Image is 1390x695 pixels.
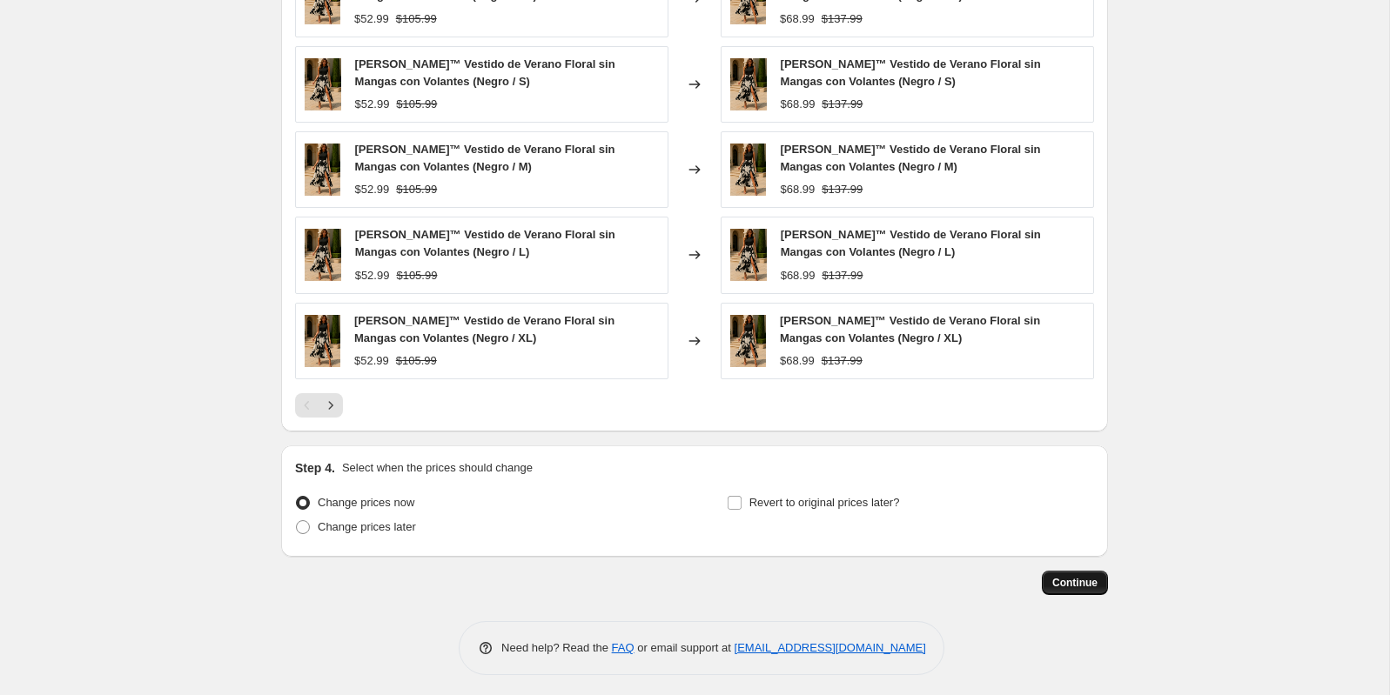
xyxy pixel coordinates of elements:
div: $68.99 [780,181,815,198]
strike: $137.99 [822,10,863,28]
div: $52.99 [354,181,389,198]
span: [PERSON_NAME]™ Vestido de Verano Floral sin Mangas con Volantes (Negro / M) [354,143,614,173]
div: $68.99 [780,352,815,370]
div: $52.99 [355,96,390,113]
div: $68.99 [780,10,815,28]
img: ChatGPT_Image_Apr_14_2025_01_12_37_PM_80x.png [305,58,341,110]
a: FAQ [612,641,635,654]
span: [PERSON_NAME]™ Vestido de Verano Floral sin Mangas con Volantes (Negro / L) [781,228,1041,258]
span: Revert to original prices later? [749,496,900,509]
strike: $137.99 [822,352,863,370]
span: Need help? Read the [501,641,612,654]
div: $68.99 [781,96,816,113]
span: or email support at [635,641,735,654]
span: Change prices later [318,520,416,533]
strike: $137.99 [822,267,863,284]
nav: Pagination [295,393,343,418]
h2: Step 4. [295,459,335,477]
div: $52.99 [354,10,389,28]
img: ChatGPT_Image_Apr_14_2025_01_12_37_PM_80x.png [730,229,767,281]
strike: $137.99 [822,96,863,113]
div: $68.99 [781,267,816,284]
span: [PERSON_NAME]™ Vestido de Verano Floral sin Mangas con Volantes (Negro / XL) [354,314,614,344]
strike: $137.99 [822,181,863,198]
strike: $105.99 [396,96,437,113]
span: [PERSON_NAME]™ Vestido de Verano Floral sin Mangas con Volantes (Negro / S) [781,57,1041,88]
span: Change prices now [318,496,414,509]
button: Continue [1042,571,1108,595]
img: ChatGPT_Image_Apr_14_2025_01_12_37_PM_80x.png [730,144,766,196]
img: ChatGPT_Image_Apr_14_2025_01_12_37_PM_80x.png [730,315,766,367]
span: Continue [1052,576,1098,590]
strike: $105.99 [396,10,437,28]
img: ChatGPT_Image_Apr_14_2025_01_12_37_PM_80x.png [305,229,341,281]
img: ChatGPT_Image_Apr_14_2025_01_12_37_PM_80x.png [305,315,340,367]
span: [PERSON_NAME]™ Vestido de Verano Floral sin Mangas con Volantes (Negro / XL) [780,314,1040,344]
span: [PERSON_NAME]™ Vestido de Verano Floral sin Mangas con Volantes (Negro / L) [355,228,615,258]
img: ChatGPT_Image_Apr_14_2025_01_12_37_PM_80x.png [730,58,767,110]
p: Select when the prices should change [342,459,533,477]
div: $52.99 [354,352,389,370]
button: Next [319,393,343,418]
strike: $105.99 [396,352,437,370]
a: [EMAIL_ADDRESS][DOMAIN_NAME] [735,641,926,654]
span: [PERSON_NAME]™ Vestido de Verano Floral sin Mangas con Volantes (Negro / M) [780,143,1040,173]
div: $52.99 [355,267,390,284]
span: [PERSON_NAME]™ Vestido de Verano Floral sin Mangas con Volantes (Negro / S) [355,57,615,88]
img: ChatGPT_Image_Apr_14_2025_01_12_37_PM_80x.png [305,144,340,196]
strike: $105.99 [396,267,437,284]
strike: $105.99 [396,181,437,198]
